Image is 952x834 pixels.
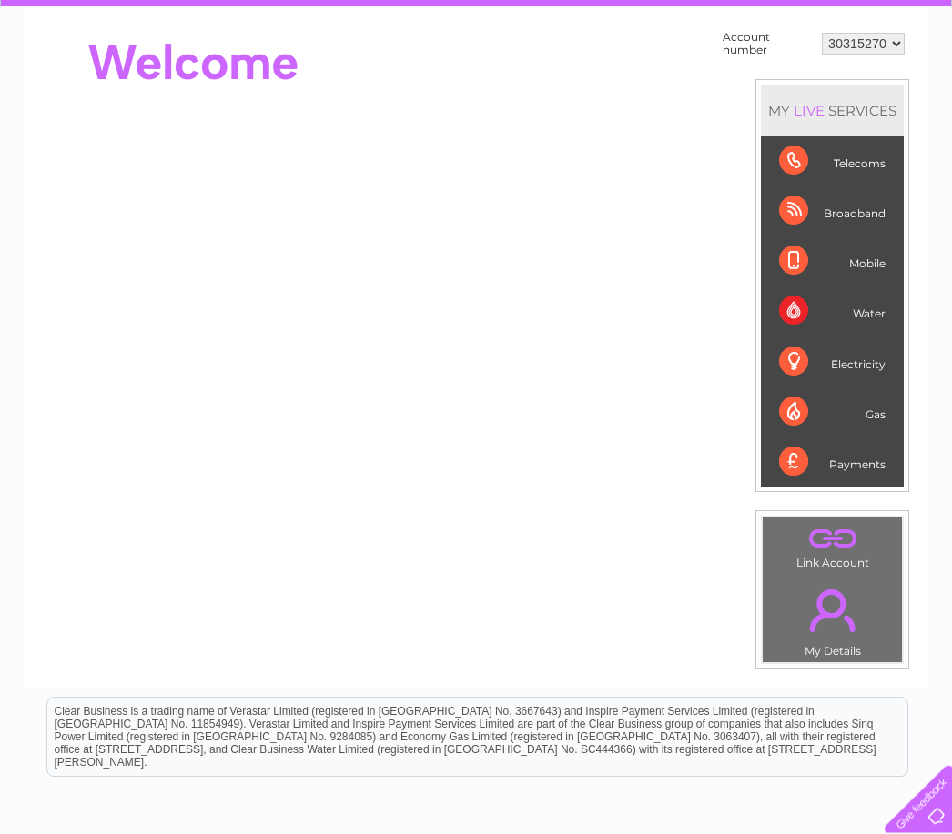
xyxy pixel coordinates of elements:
a: Water [632,77,666,91]
a: Log out [892,77,935,91]
div: Clear Business is a trading name of Verastar Limited (registered in [GEOGRAPHIC_DATA] No. 3667643... [47,10,907,88]
div: Gas [779,388,886,438]
div: Water [779,287,886,337]
a: . [767,579,897,643]
a: Contact [831,77,876,91]
div: Telecoms [779,137,886,187]
a: . [767,523,897,555]
a: Blog [794,77,820,91]
div: Electricity [779,338,886,388]
img: logo.png [34,47,127,103]
div: Mobile [779,237,886,287]
div: Payments [779,438,886,487]
a: 0333 014 3131 [609,9,734,32]
td: Account number [718,27,817,62]
a: Telecoms [728,77,783,91]
a: Energy [677,77,717,91]
div: LIVE [790,103,828,120]
td: Link Account [762,517,903,575]
div: Broadband [779,187,886,237]
td: My Details [762,575,903,664]
div: MY SERVICES [761,85,904,137]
